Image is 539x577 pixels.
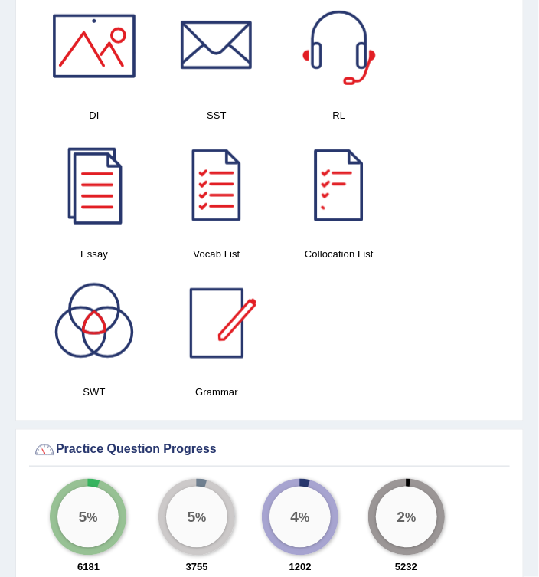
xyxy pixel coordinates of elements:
[79,509,87,526] big: 5
[289,562,312,573] strong: 1202
[395,562,417,573] strong: 5232
[57,487,119,548] div: %
[291,509,299,526] big: 4
[269,487,331,548] div: %
[77,562,100,573] strong: 6181
[163,246,270,262] h4: Vocab List
[163,107,270,123] h4: SST
[33,438,506,461] div: Practice Question Progress
[163,385,270,401] h4: Grammar
[166,487,227,548] div: %
[186,562,208,573] strong: 3755
[188,509,196,526] big: 5
[286,107,393,123] h4: RL
[41,107,148,123] h4: DI
[376,487,437,548] div: %
[41,385,148,401] h4: SWT
[397,509,405,526] big: 2
[286,246,393,262] h4: Collocation List
[41,246,148,262] h4: Essay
